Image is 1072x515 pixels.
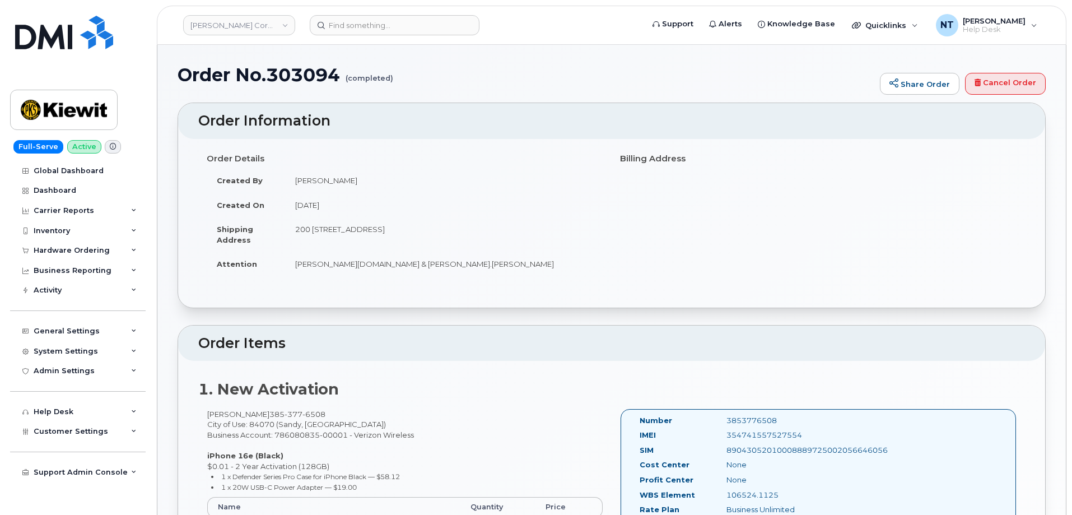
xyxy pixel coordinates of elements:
[178,65,874,85] h1: Order No.303094
[965,73,1046,95] a: Cancel Order
[269,410,325,419] span: 385
[217,176,263,185] strong: Created By
[207,451,283,460] strong: iPhone 16e (Black)
[640,490,695,500] label: WBS Element
[640,460,689,470] label: Cost Center
[640,504,679,515] label: Rate Plan
[198,113,1025,129] h2: Order Information
[640,445,654,456] label: SIM
[718,475,840,485] div: None
[718,415,840,426] div: 3853776508
[346,65,393,82] small: (completed)
[718,445,840,456] div: 89043052010008889725002056646056
[198,336,1025,351] h2: Order Items
[217,201,264,210] strong: Created On
[285,193,603,217] td: [DATE]
[285,168,603,193] td: [PERSON_NAME]
[640,415,672,426] label: Number
[640,430,656,440] label: IMEI
[620,154,1017,164] h4: Billing Address
[221,483,357,491] small: 1 x 20W USB-C Power Adapter — $19.00
[285,252,603,276] td: [PERSON_NAME][DOMAIN_NAME] & [PERSON_NAME].[PERSON_NAME]
[207,154,603,164] h4: Order Details
[302,410,325,419] span: 6508
[718,460,840,470] div: None
[198,380,339,398] strong: 1. New Activation
[718,430,840,440] div: 354741557527554
[221,472,400,481] small: 1 x Defender Series Pro Case for iPhone Black — $58.12
[217,259,257,268] strong: Attention
[880,73,959,95] a: Share Order
[217,225,253,244] strong: Shipping Address
[718,490,840,500] div: 106524.1125
[285,410,302,419] span: 377
[285,217,603,252] td: 200 [STREET_ADDRESS]
[640,475,693,485] label: Profit Center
